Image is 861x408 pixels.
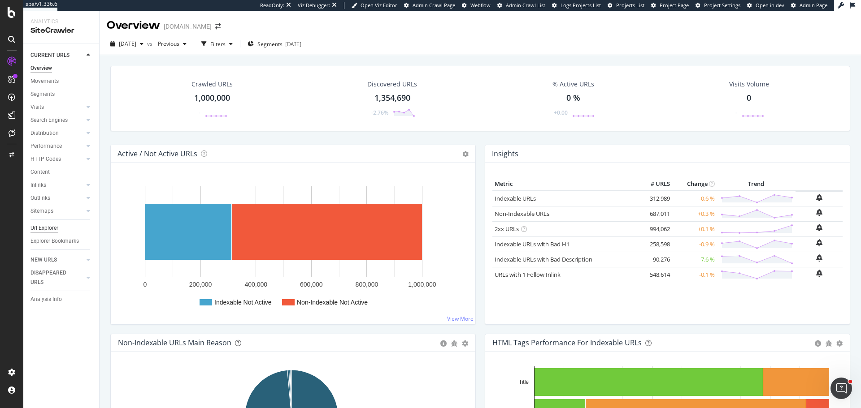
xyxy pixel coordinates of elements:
a: View More [447,315,474,322]
th: Change [672,177,717,191]
div: Crawled URLs [191,80,233,89]
span: Projects List [616,2,644,9]
a: Analysis Info [30,295,93,304]
div: Performance [30,142,62,151]
a: Performance [30,142,84,151]
text: 0 [143,281,147,288]
a: Indexable URLs with Bad Description [495,255,592,263]
a: Admin Crawl Page [404,2,455,9]
a: Indexable URLs [495,194,536,202]
div: Movements [30,77,59,86]
a: Sitemaps [30,206,84,216]
div: Analytics [30,18,92,26]
div: bell-plus [816,270,822,277]
div: bell-plus [816,224,822,231]
svg: A chart. [118,177,465,317]
td: 994,062 [636,221,672,236]
div: 1,354,690 [374,92,410,104]
div: gear [462,340,468,347]
div: bell-plus [816,194,822,201]
td: +0.1 % [672,221,717,236]
div: gear [836,340,843,347]
i: Options [462,151,469,157]
span: Admin Crawl List [506,2,545,9]
a: URLs with 1 Follow Inlink [495,271,561,279]
a: Open Viz Editor [352,2,397,9]
div: Outlinks [30,193,50,203]
div: 0 % [566,92,580,104]
td: 90,276 [636,252,672,267]
a: Outlinks [30,193,84,203]
span: Logs Projects List [561,2,601,9]
div: Filters [210,40,226,48]
text: 200,000 [189,281,212,288]
button: Filters [198,37,236,51]
a: 2xx URLs [495,225,519,233]
a: Visits [30,103,84,112]
div: bug [826,340,832,347]
div: Visits [30,103,44,112]
span: Admin Crawl Page [413,2,455,9]
div: 1,000,000 [194,92,230,104]
div: bug [451,340,457,347]
button: Previous [154,37,190,51]
span: Webflow [470,2,491,9]
div: Inlinks [30,180,46,190]
div: bell-plus [816,239,822,246]
a: Project Page [651,2,689,9]
div: SiteCrawler [30,26,92,36]
a: Distribution [30,129,84,138]
a: DISAPPEARED URLS [30,268,84,287]
div: [DOMAIN_NAME] [164,22,212,31]
a: Explorer Bookmarks [30,236,93,246]
text: 1,000,000 [408,281,436,288]
div: CURRENT URLS [30,51,70,60]
td: 312,989 [636,191,672,206]
div: NEW URLS [30,255,57,265]
div: HTTP Codes [30,155,61,164]
td: -7.6 % [672,252,717,267]
div: 0 [747,92,751,104]
th: # URLS [636,177,672,191]
a: NEW URLS [30,255,84,265]
div: Search Engines [30,116,68,125]
a: Logs Projects List [552,2,601,9]
div: Overview [107,18,160,33]
text: 400,000 [244,281,267,288]
a: Movements [30,77,93,86]
span: 2025 Aug. 10th [119,40,136,47]
div: ReadOnly: [260,2,284,9]
a: Admin Page [791,2,827,9]
div: DISAPPEARED URLS [30,268,76,287]
a: Non-Indexable URLs [495,210,549,218]
div: arrow-right-arrow-left [215,23,221,30]
div: Viz Debugger: [298,2,330,9]
h4: Insights [492,148,518,160]
span: Project Page [660,2,689,9]
div: % Active URLs [552,80,594,89]
span: Admin Page [800,2,827,9]
div: Sitemaps [30,206,53,216]
div: - [199,109,200,116]
span: Open Viz Editor [361,2,397,9]
div: circle-info [815,340,821,347]
div: Non-Indexable URLs Main Reason [118,338,231,347]
div: Url Explorer [30,223,58,233]
td: -0.1 % [672,267,717,282]
div: - [735,109,737,116]
a: Segments [30,90,93,99]
td: -0.6 % [672,191,717,206]
a: Url Explorer [30,223,93,233]
div: Explorer Bookmarks [30,236,79,246]
a: Open in dev [747,2,784,9]
div: Visits Volume [729,80,769,89]
div: Content [30,167,50,177]
a: HTTP Codes [30,155,84,164]
div: Overview [30,64,52,73]
div: Distribution [30,129,59,138]
a: Admin Crawl List [497,2,545,9]
td: 687,011 [636,206,672,221]
a: Webflow [462,2,491,9]
a: Overview [30,64,93,73]
span: Previous [154,40,179,47]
